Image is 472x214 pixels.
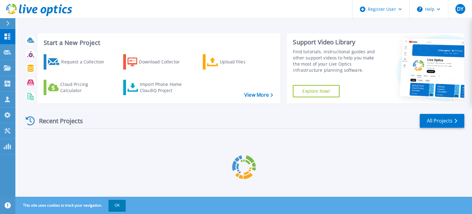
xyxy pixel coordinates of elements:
[203,54,271,70] a: Upload Files
[293,85,340,97] a: Explore Now!
[244,92,273,98] a: View More
[140,81,188,94] div: Import Phone Home CloudIQ Project
[61,56,110,68] div: Request a Collection
[420,114,464,128] a: All Projects
[24,113,91,128] div: Recent Projects
[17,200,126,211] span: This site uses cookies to track your navigation.
[220,56,269,68] div: Upload Files
[44,80,112,95] a: Cloud Pricing Calculator
[293,49,382,73] div: Find tutorials, instructional guides and other support videos to help you make the most of your L...
[123,54,192,70] a: Download Collector
[293,38,382,46] div: Support Video Library
[139,56,188,68] div: Download Collector
[60,81,109,94] div: Cloud Pricing Calculator
[457,6,463,11] span: DY
[44,39,273,46] h3: Start a New Project
[108,200,126,211] button: OK
[44,54,112,70] a: Request a Collection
